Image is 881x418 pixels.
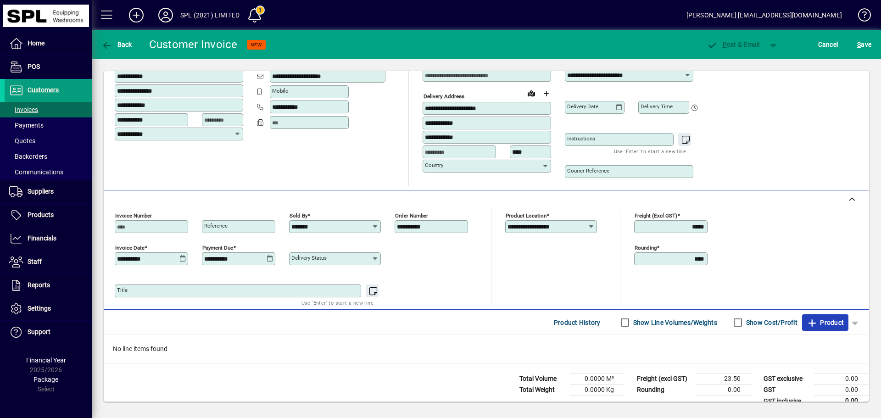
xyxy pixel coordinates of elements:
[759,385,814,396] td: GST
[28,305,51,312] span: Settings
[5,251,92,273] a: Staff
[818,37,838,52] span: Cancel
[204,223,228,229] mat-label: Reference
[9,122,44,129] span: Payments
[707,41,760,48] span: ost & Email
[5,32,92,55] a: Home
[686,8,842,22] div: [PERSON_NAME] [EMAIL_ADDRESS][DOMAIN_NAME]
[857,41,861,48] span: S
[5,133,92,149] a: Quotes
[816,36,841,53] button: Cancel
[5,149,92,164] a: Backorders
[28,281,50,289] span: Reports
[151,7,180,23] button: Profile
[515,373,570,385] td: Total Volume
[857,37,871,52] span: ave
[9,168,63,176] span: Communications
[122,7,151,23] button: Add
[5,180,92,203] a: Suppliers
[28,328,50,335] span: Support
[5,102,92,117] a: Invoices
[180,8,240,22] div: SPL (2021) LIMITED
[28,86,59,94] span: Customers
[301,297,374,308] mat-hint: Use 'Enter' to start a new line
[5,204,92,227] a: Products
[524,86,539,100] a: View on map
[115,212,152,219] mat-label: Invoice number
[567,167,609,174] mat-label: Courier Reference
[515,385,570,396] td: Total Weight
[614,146,686,156] mat-hint: Use 'Enter' to start a new line
[251,42,262,48] span: NEW
[101,41,132,48] span: Back
[802,314,848,331] button: Product
[632,373,697,385] td: Freight (excl GST)
[814,385,869,396] td: 0.00
[9,106,38,113] span: Invoices
[697,385,752,396] td: 0.00
[631,318,717,327] label: Show Line Volumes/Weights
[395,212,428,219] mat-label: Order number
[117,287,128,293] mat-label: Title
[744,318,797,327] label: Show Cost/Profit
[99,36,134,53] button: Back
[567,135,595,142] mat-label: Instructions
[9,153,47,160] span: Backorders
[759,396,814,407] td: GST inclusive
[567,103,598,110] mat-label: Delivery date
[814,396,869,407] td: 0.00
[5,297,92,320] a: Settings
[632,385,697,396] td: Rounding
[635,212,677,219] mat-label: Freight (excl GST)
[33,376,58,383] span: Package
[92,36,142,53] app-page-header-button: Back
[425,162,443,168] mat-label: Country
[723,41,727,48] span: P
[28,63,40,70] span: POS
[5,117,92,133] a: Payments
[28,258,42,265] span: Staff
[635,245,657,251] mat-label: Rounding
[807,315,844,330] span: Product
[26,357,66,364] span: Financial Year
[5,56,92,78] a: POS
[291,255,327,261] mat-label: Delivery status
[290,212,307,219] mat-label: Sold by
[554,315,601,330] span: Product History
[697,373,752,385] td: 23.50
[570,385,625,396] td: 0.0000 Kg
[104,335,869,363] div: No line items found
[641,103,673,110] mat-label: Delivery time
[570,373,625,385] td: 0.0000 M³
[759,373,814,385] td: GST exclusive
[5,274,92,297] a: Reports
[5,227,92,250] a: Financials
[814,373,869,385] td: 0.00
[506,212,546,219] mat-label: Product location
[272,88,288,94] mat-label: Mobile
[5,164,92,180] a: Communications
[5,321,92,344] a: Support
[202,245,233,251] mat-label: Payment due
[851,2,870,32] a: Knowledge Base
[550,314,604,331] button: Product History
[539,86,553,101] button: Choose address
[28,211,54,218] span: Products
[115,245,145,251] mat-label: Invoice date
[855,36,874,53] button: Save
[28,188,54,195] span: Suppliers
[9,137,35,145] span: Quotes
[149,37,238,52] div: Customer Invoice
[702,36,764,53] button: Post & Email
[28,234,56,242] span: Financials
[28,39,45,47] span: Home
